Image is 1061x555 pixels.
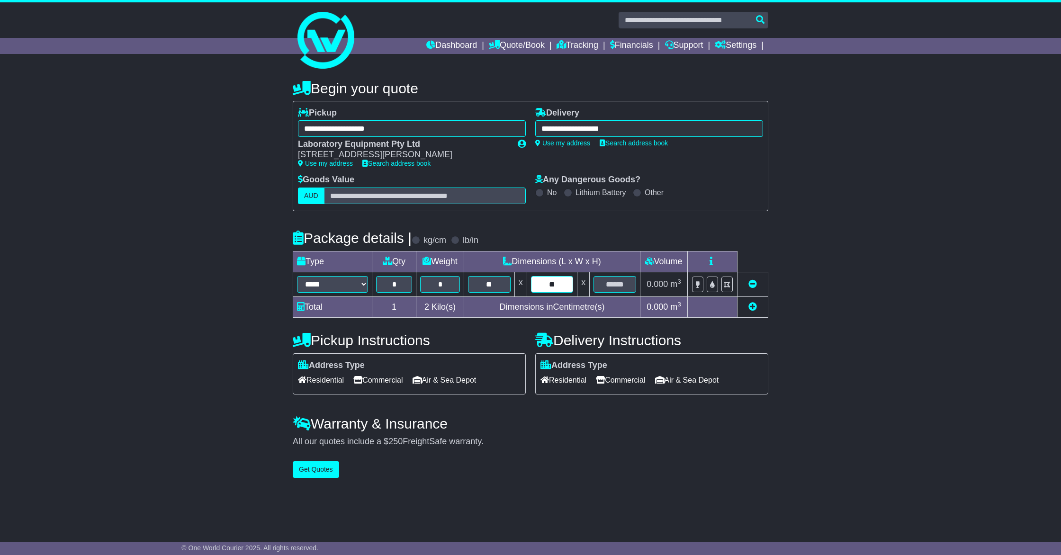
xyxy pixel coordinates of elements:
[535,108,579,118] label: Delivery
[540,360,607,371] label: Address Type
[655,373,719,387] span: Air & Sea Depot
[748,302,757,312] a: Add new item
[600,139,668,147] a: Search address book
[535,175,640,185] label: Any Dangerous Goods?
[298,188,324,204] label: AUD
[670,302,681,312] span: m
[388,437,403,446] span: 250
[640,251,687,272] td: Volume
[426,38,477,54] a: Dashboard
[298,150,508,160] div: [STREET_ADDRESS][PERSON_NAME]
[362,160,431,167] a: Search address book
[514,272,527,296] td: x
[372,296,416,317] td: 1
[464,251,640,272] td: Dimensions (L x W x H)
[423,235,446,246] label: kg/cm
[298,160,353,167] a: Use my address
[416,251,464,272] td: Weight
[293,332,526,348] h4: Pickup Instructions
[665,38,703,54] a: Support
[540,373,586,387] span: Residential
[416,296,464,317] td: Kilo(s)
[293,437,768,447] div: All our quotes include a $ FreightSafe warranty.
[293,416,768,431] h4: Warranty & Insurance
[181,544,318,552] span: © One World Courier 2025. All rights reserved.
[535,139,590,147] a: Use my address
[464,296,640,317] td: Dimensions in Centimetre(s)
[535,332,768,348] h4: Delivery Instructions
[647,302,668,312] span: 0.000
[557,38,598,54] a: Tracking
[575,188,626,197] label: Lithium Battery
[596,373,645,387] span: Commercial
[424,302,429,312] span: 2
[677,301,681,308] sup: 3
[647,279,668,289] span: 0.000
[293,461,339,478] button: Get Quotes
[489,38,545,54] a: Quote/Book
[298,373,344,387] span: Residential
[293,230,412,246] h4: Package details |
[353,373,403,387] span: Commercial
[293,296,372,317] td: Total
[463,235,478,246] label: lb/in
[547,188,557,197] label: No
[677,278,681,285] sup: 3
[715,38,756,54] a: Settings
[610,38,653,54] a: Financials
[670,279,681,289] span: m
[298,360,365,371] label: Address Type
[748,279,757,289] a: Remove this item
[372,251,416,272] td: Qty
[298,108,337,118] label: Pickup
[293,251,372,272] td: Type
[645,188,664,197] label: Other
[298,175,354,185] label: Goods Value
[298,139,508,150] div: Laboratory Equipment Pty Ltd
[577,272,590,296] td: x
[413,373,477,387] span: Air & Sea Depot
[293,81,768,96] h4: Begin your quote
